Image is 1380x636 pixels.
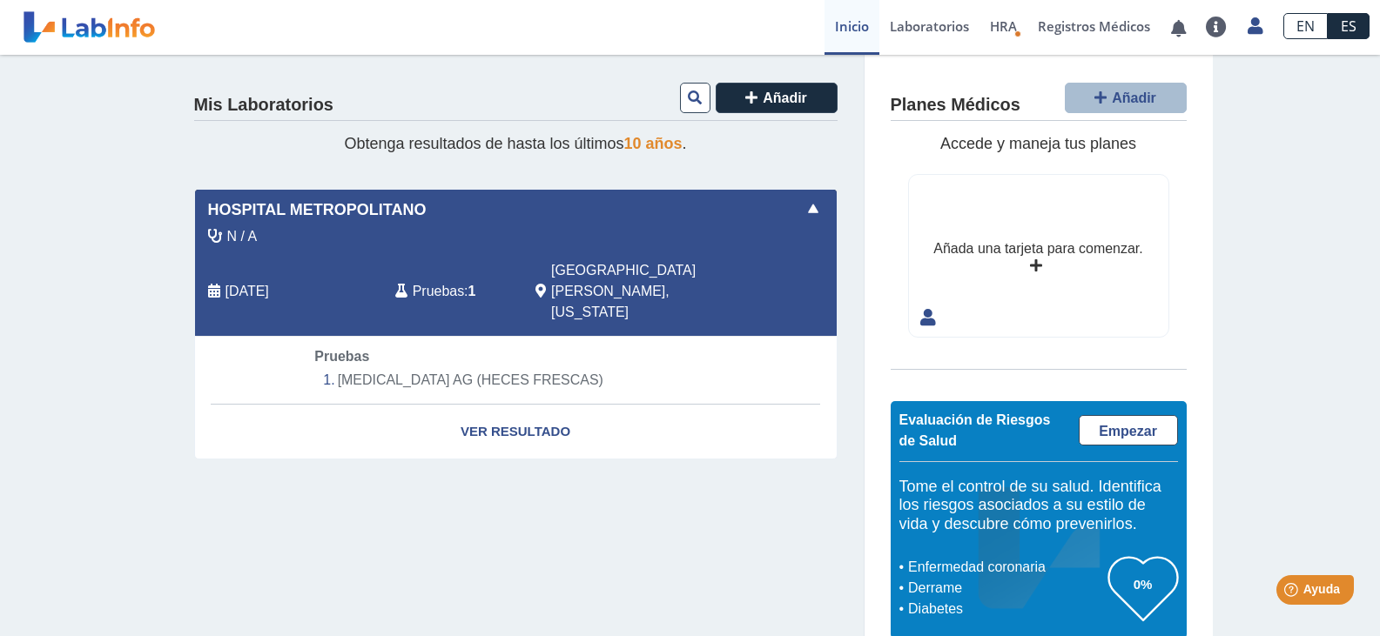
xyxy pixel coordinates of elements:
[413,284,464,298] font: Pruebas
[990,17,1017,35] font: HRA
[899,478,1161,532] font: Tome el control de su salud. Identifica los riesgos asociados a su estilo de vida y descubre cómo...
[763,90,807,105] font: Añadir
[940,135,1136,152] font: Accede y maneja tus planes
[1065,83,1187,113] button: Añadir
[1079,415,1178,445] a: Empezar
[464,284,468,298] font: :
[890,17,969,35] font: Laboratorios
[551,260,744,323] span: San Juan, Puerto Rico
[933,241,1142,256] font: Añada una tarjeta para comenzar.
[908,559,1046,574] font: Enfermedad coronaria
[891,95,1020,114] font: Planes Médicos
[195,405,837,459] a: Ver resultado
[1112,90,1156,105] font: Añadir
[1225,568,1361,617] iframe: Lanzador de widgets de ayuda
[1134,577,1153,592] font: 0%
[683,135,687,152] font: .
[194,95,333,114] font: Mis Laboratorios
[227,226,258,247] span: N / A
[1099,424,1157,439] font: Empezar
[908,601,963,616] font: Diabetes
[226,281,269,302] span: 9 de julio de 2024
[227,229,258,244] font: N / A
[344,135,623,152] font: Obtenga resultados de hasta los últimos
[1296,17,1315,36] font: EN
[899,412,1051,448] font: Evaluación de Riesgos de Salud
[314,349,369,364] font: Pruebas
[624,135,683,152] font: 10 años
[226,284,269,298] font: [DATE]
[461,424,570,439] font: Ver resultado
[716,83,838,113] button: Añadir
[468,284,476,298] font: 1
[551,263,696,319] font: [GEOGRAPHIC_DATA][PERSON_NAME], [US_STATE]
[1341,17,1356,36] font: ES
[208,201,427,218] font: Hospital Metropolitano
[338,372,603,387] font: [MEDICAL_DATA] AG (HECES FRESCAS)
[1038,17,1150,35] font: Registros Médicos
[835,17,869,35] font: Inicio
[908,580,962,595] font: Derrame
